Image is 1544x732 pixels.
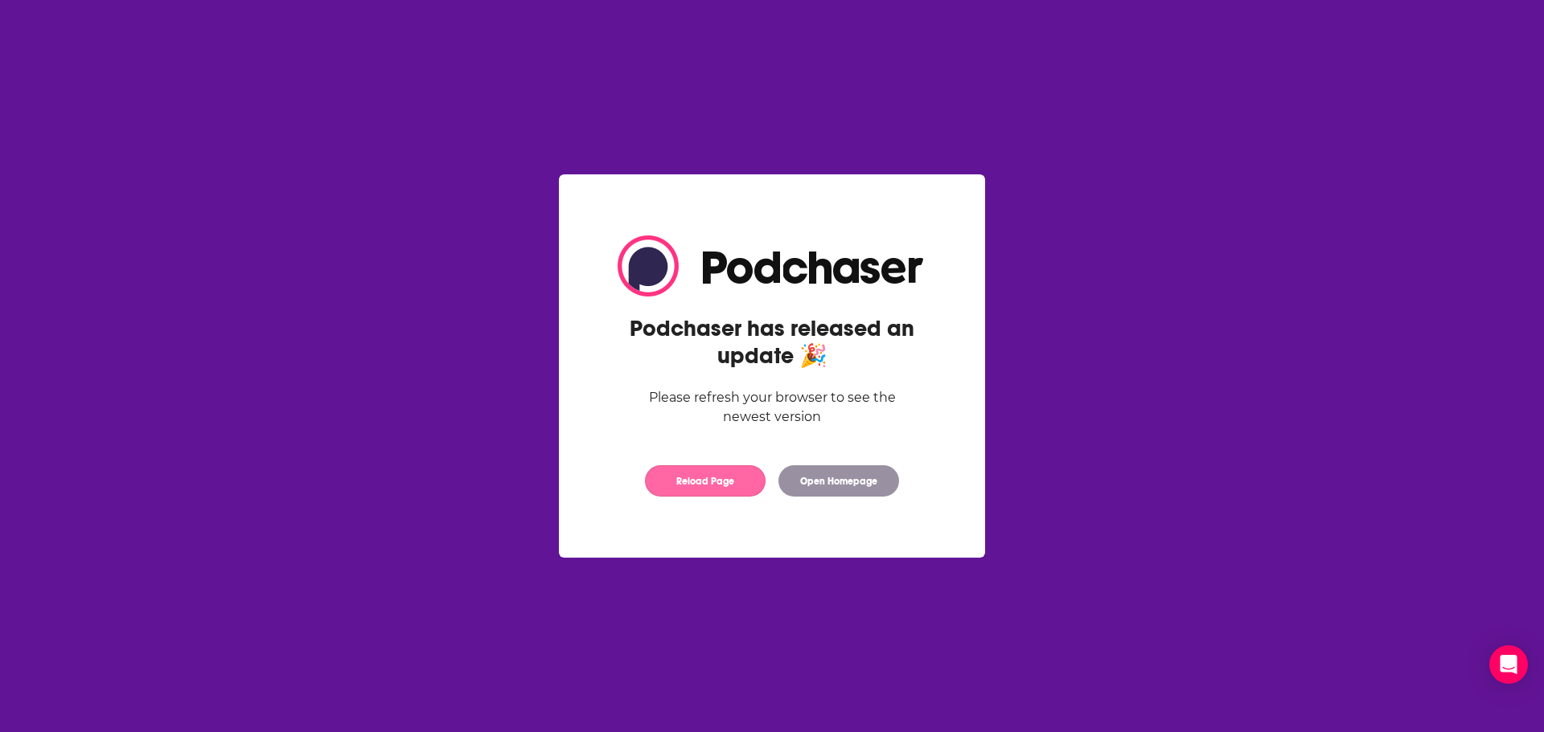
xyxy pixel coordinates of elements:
div: Please refresh your browser to see the newest version [618,388,926,427]
img: Logo [618,235,926,296]
h2: Podchaser has released an update 🎉 [618,315,926,370]
button: Open Homepage [778,465,899,497]
button: Reload Page [645,465,766,497]
div: Open Intercom Messenger [1489,645,1528,684]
